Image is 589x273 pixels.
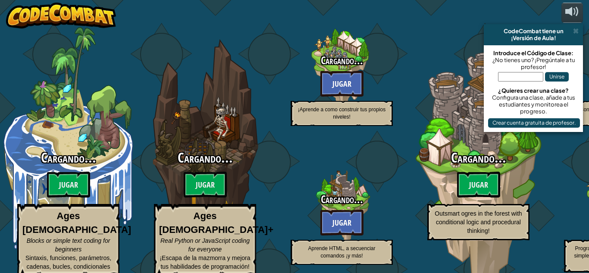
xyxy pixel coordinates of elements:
[298,107,385,120] span: ¡Aprende a como construir tus propios niveles!
[457,172,500,198] btn: Jugar
[320,210,363,235] btn: Jugar
[487,28,580,35] div: CodeCombat tiene un
[47,172,90,198] btn: Jugar
[320,71,363,97] btn: Jugar
[41,148,96,167] span: Cargando...
[160,254,250,270] span: ¡Escapa de la mazmorra y mejora tus habilidades de programación!
[25,254,111,270] span: Sintaxis, funciones, parámetros, cadenas, bucles, condicionales
[22,210,131,235] strong: Ages [DEMOGRAPHIC_DATA]
[488,87,579,94] div: ¿Quieres crear una clase?
[488,56,579,70] div: ¿No tienes uno? ¡Pregúntale a tu profesor!
[159,210,273,235] strong: Ages [DEMOGRAPHIC_DATA]+
[184,172,227,198] btn: Jugar
[488,50,579,56] div: Introduce el Código de Clase:
[487,35,580,41] div: ¡Versión de Aula!
[435,210,522,234] span: Outsmart ogres in the forest with conditional logic and procedural thinking!
[321,53,363,68] span: Cargando...
[6,3,116,28] img: CodeCombat - Learn how to code by playing a game
[321,192,363,207] span: Cargando...
[488,118,580,128] button: Crear cuenta gratuita de profesor.
[308,245,375,259] span: Aprende HTML, a secuenciar comandos ¡y más!
[27,237,110,253] span: Blocks or simple text coding for beginners
[178,148,233,167] span: Cargando...
[160,237,250,253] span: Real Python or JavaScript coding for everyone
[545,72,569,82] button: Unirse
[561,3,583,23] button: Ajustar volúmen
[451,148,506,167] span: Cargando...
[488,94,579,115] div: Configura una clase, añade a tus estudiantes y monitorea el progreso.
